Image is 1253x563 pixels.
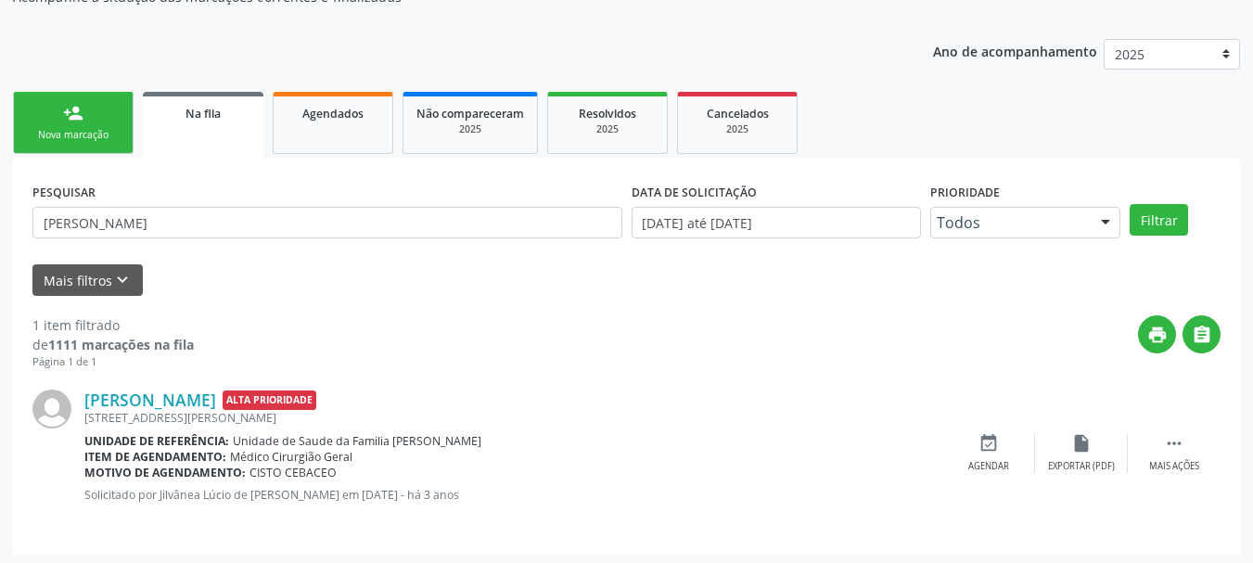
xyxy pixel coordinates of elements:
[1149,460,1199,473] div: Mais ações
[223,390,316,410] span: Alta Prioridade
[707,106,769,122] span: Cancelados
[32,315,194,335] div: 1 item filtrado
[230,449,352,465] span: Médico Cirurgião Geral
[32,354,194,370] div: Página 1 de 1
[32,207,622,238] input: Nome, CNS
[561,122,654,136] div: 2025
[112,270,133,290] i: keyboard_arrow_down
[84,465,246,480] b: Motivo de agendamento:
[249,465,337,480] span: CISTO CEBACEO
[1183,315,1221,353] button: 
[302,106,364,122] span: Agendados
[632,207,922,238] input: Selecione um intervalo
[416,122,524,136] div: 2025
[416,106,524,122] span: Não compareceram
[1147,325,1168,345] i: print
[933,39,1097,62] p: Ano de acompanhamento
[32,335,194,354] div: de
[1048,460,1115,473] div: Exportar (PDF)
[27,128,120,142] div: Nova marcação
[937,213,1082,232] span: Todos
[579,106,636,122] span: Resolvidos
[32,178,96,207] label: PESQUISAR
[32,390,71,429] img: img
[185,106,221,122] span: Na fila
[1192,325,1212,345] i: 
[968,460,1009,473] div: Agendar
[32,264,143,297] button: Mais filtroskeyboard_arrow_down
[1130,204,1188,236] button: Filtrar
[1164,433,1184,454] i: 
[632,178,757,207] label: DATA DE SOLICITAÇÃO
[1138,315,1176,353] button: print
[978,433,999,454] i: event_available
[48,336,194,353] strong: 1111 marcações na fila
[84,433,229,449] b: Unidade de referência:
[84,487,942,503] p: Solicitado por Jilvânea Lúcio de [PERSON_NAME] em [DATE] - há 3 anos
[930,178,1000,207] label: Prioridade
[1071,433,1092,454] i: insert_drive_file
[233,433,481,449] span: Unidade de Saude da Familia [PERSON_NAME]
[84,410,942,426] div: [STREET_ADDRESS][PERSON_NAME]
[63,103,83,123] div: person_add
[691,122,784,136] div: 2025
[84,390,216,410] a: [PERSON_NAME]
[84,449,226,465] b: Item de agendamento:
